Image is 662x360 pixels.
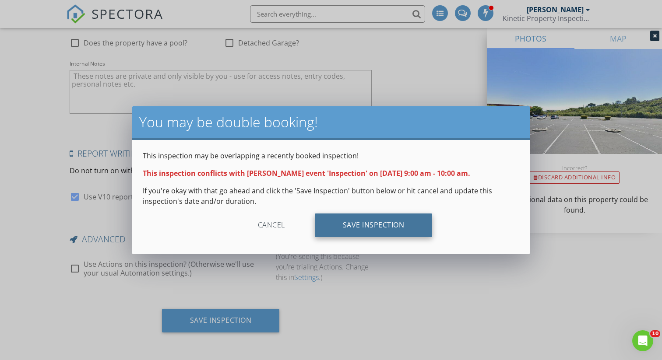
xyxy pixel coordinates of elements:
iframe: Intercom live chat [632,330,653,351]
p: This inspection may be overlapping a recently booked inspection! [143,150,519,161]
p: If you're okay with that go ahead and click the 'Save Inspection' button below or hit cancel and ... [143,185,519,206]
div: Cancel [230,213,313,237]
h2: You may be double booking! [139,113,522,131]
span: 10 [650,330,660,337]
div: Save Inspection [315,213,433,237]
strong: This inspection conflicts with [PERSON_NAME] event 'Inspection' on [DATE] 9:00 am - 10:00 am. [143,168,470,178]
